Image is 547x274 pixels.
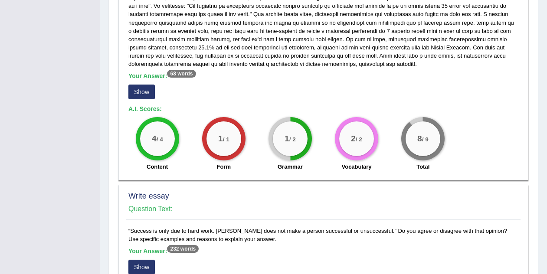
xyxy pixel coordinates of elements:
small: / 9 [422,136,429,143]
big: 1 [218,134,223,143]
small: / 2 [289,136,296,143]
b: Your Answer: [128,248,199,254]
label: Vocabulary [341,163,371,171]
small: / 2 [356,136,362,143]
h4: Question Text: [128,205,518,213]
h2: Write essay [128,192,518,201]
label: Total [416,163,429,171]
big: 2 [351,134,356,143]
b: Your Answer: [128,72,196,79]
b: A.I. Scores: [128,105,162,112]
small: / 4 [156,136,163,143]
sup: 68 words [167,70,196,78]
label: Content [147,163,168,171]
label: Grammar [278,163,303,171]
big: 4 [152,134,157,143]
button: Show [128,85,155,99]
sup: 232 words [167,245,199,253]
big: 8 [417,134,422,143]
label: Form [216,163,231,171]
small: / 1 [223,136,229,143]
big: 1 [285,134,289,143]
